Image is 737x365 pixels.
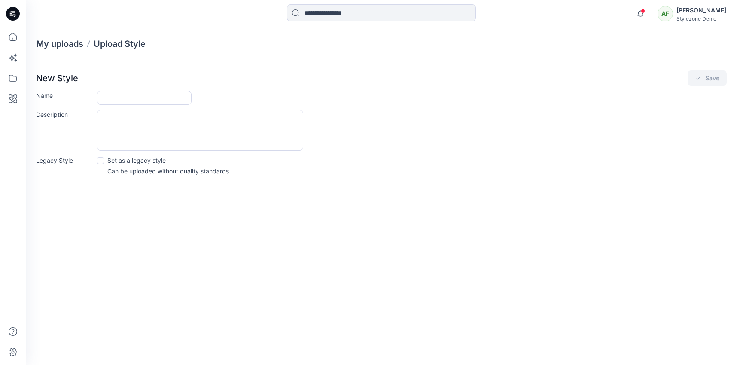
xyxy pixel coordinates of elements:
a: My uploads [36,38,83,50]
p: New Style [36,73,78,83]
div: AF [658,6,673,21]
label: Legacy Style [36,156,92,165]
label: Description [36,110,92,119]
p: Can be uploaded without quality standards [107,167,229,176]
div: [PERSON_NAME] [676,5,726,15]
div: Stylezone Demo [676,15,726,22]
label: Name [36,91,92,100]
p: Upload Style [94,38,146,50]
p: Set as a legacy style [107,156,166,165]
